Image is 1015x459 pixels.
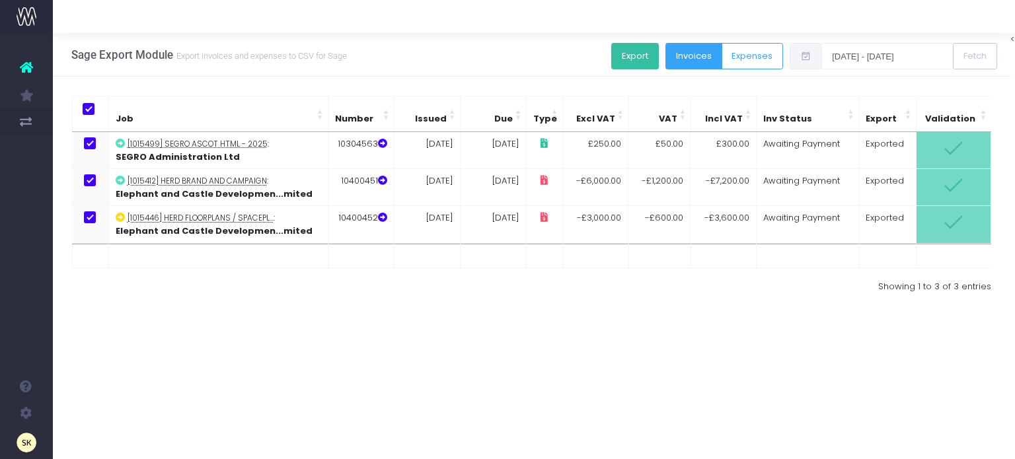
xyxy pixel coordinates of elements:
[562,169,628,206] td: -£6,000.00
[953,43,997,69] button: Fetch
[628,169,691,206] td: -£1,200.00
[128,176,267,186] abbr: [1015412] HERD brand and campaign
[691,96,756,132] th: Incl VAT: Activate to sort: Activate to sort: Activate to sort
[562,206,628,243] td: -£3,000.00
[335,112,373,125] span: Number
[756,169,858,206] td: Awaiting Payment
[173,48,347,61] small: Export invoices and expenses to CSV for Sage
[17,433,36,452] img: images/default_profile_image.png
[628,96,691,132] th: VAT: Activate to sort: Activate to sort: Activate to sort
[916,96,991,132] th: Validation: Activate to sort: Activate to sort: Activate to sort
[858,132,916,169] td: Exported
[756,132,858,169] td: Awaiting Payment
[562,132,628,169] td: £250.00
[665,43,784,73] div: Button group
[691,206,756,243] td: -£3,600.00
[925,112,975,125] span: Validation
[576,112,615,125] span: Excl VAT
[526,96,562,132] th: Type: Activate to sort: Activate to sort: Activate to sort
[328,206,394,243] td: 10400452
[628,206,691,243] td: -£600.00
[415,112,447,125] span: Issued
[394,132,460,169] td: [DATE]
[611,43,665,73] div: Button group
[611,43,659,69] button: Export
[858,169,916,206] td: Exported
[116,151,240,163] strong: SEGRO Administration Ltd
[116,112,133,125] span: Job
[659,112,677,125] span: VAT
[756,96,858,132] th: Inv Status: Activate to sort: Activate to sort: Activate to sort
[705,112,743,125] span: Incl VAT
[71,48,347,61] h3: Sage Export Module
[722,43,784,69] button: Expenses
[460,169,526,206] td: [DATE]
[859,96,917,132] th: Export: Activate to sort: Activate to sort: Activate to sort
[108,169,328,206] td: :
[108,206,328,243] td: :
[628,132,691,169] td: £50.00
[128,213,274,223] abbr: [1015446] HERD floorplans / spaceplans
[494,112,513,125] span: Due
[460,132,526,169] td: [DATE]
[542,273,992,293] div: Showing 1 to 3 of 3 entries
[821,43,954,69] input: Select date range
[108,96,328,132] th: Job: Activate to sort: Activate to sort: Activate to sort
[460,206,526,243] td: [DATE]
[858,206,916,243] td: Exported
[328,132,394,169] td: 10304563
[562,96,628,132] th: Excl VAT: Activate to sort: Activate to sort: Activate to sort
[763,112,812,125] span: Inv Status
[665,43,722,69] button: Invoices
[128,139,268,149] abbr: [1015499] SEGRO Ascot HTML - 2025
[691,132,756,169] td: £300.00
[108,132,328,169] td: :
[533,112,557,125] span: Type
[460,96,526,132] th: Due: Activate to sort: Activate to sort: Activate to sort
[116,188,313,200] strong: Elephant and Castle Developmen...mited
[691,169,756,206] td: -£7,200.00
[394,96,460,132] th: Issued: Activate to sort: Activate to sort: Activate to sort
[394,206,460,243] td: [DATE]
[756,206,858,243] td: Awaiting Payment
[328,169,394,206] td: 10400451
[328,96,394,132] th: Number: Activate to sort: Activate to sort: Activate to sort
[866,112,897,125] span: Export
[394,169,460,206] td: [DATE]
[116,225,313,237] strong: Elephant and Castle Developmen...mited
